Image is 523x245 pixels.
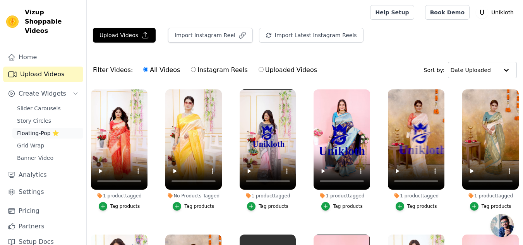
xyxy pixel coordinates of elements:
a: Home [3,50,83,65]
a: Settings [3,184,83,200]
div: Tag products [184,203,214,209]
div: 1 product tagged [240,193,296,199]
button: Tag products [321,202,363,211]
div: Tag products [407,203,437,209]
button: Tag products [173,202,214,211]
div: Tag products [110,203,140,209]
a: Floating-Pop ⭐ [12,128,83,139]
a: Partners [3,219,83,234]
label: All Videos [143,65,180,75]
button: Tag products [247,202,288,211]
div: No Products Tagged [165,193,222,199]
span: Banner Video [17,154,53,162]
a: Open chat [490,214,514,237]
input: Uploaded Videos [259,67,264,72]
div: 1 product tagged [91,193,147,199]
a: Analytics [3,167,83,183]
a: Story Circles [12,115,83,126]
a: Pricing [3,203,83,219]
button: Tag products [470,202,511,211]
button: Import Instagram Reel [168,28,253,43]
span: Floating-Pop ⭐ [17,129,59,137]
a: Grid Wrap [12,140,83,151]
input: Instagram Reels [191,67,196,72]
div: 1 product tagged [388,193,444,199]
div: Tag products [333,203,363,209]
button: Create Widgets [3,86,83,101]
span: Story Circles [17,117,51,125]
div: 1 product tagged [314,193,370,199]
label: Uploaded Videos [258,65,317,75]
img: Vizup [6,15,19,28]
div: Tag products [482,203,511,209]
a: Book Demo [425,5,470,20]
a: Banner Video [12,152,83,163]
input: All Videos [143,67,148,72]
button: Upload Videos [93,28,156,43]
label: Instagram Reels [190,65,248,75]
div: Filter Videos: [93,61,321,79]
text: U [480,9,485,16]
button: Import Latest Instagram Reels [259,28,364,43]
span: Create Widgets [19,89,66,98]
button: Tag products [396,202,437,211]
button: U Unikloth [476,5,517,19]
a: Help Setup [370,5,414,20]
a: Upload Videos [3,67,83,82]
div: Tag products [259,203,288,209]
span: Slider Carousels [17,105,61,112]
span: Vizup Shoppable Videos [25,8,80,36]
p: Unikloth [488,5,517,19]
div: 1 product tagged [462,193,519,199]
div: Sort by: [424,62,517,78]
a: Slider Carousels [12,103,83,114]
button: Tag products [99,202,140,211]
span: Grid Wrap [17,142,44,149]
